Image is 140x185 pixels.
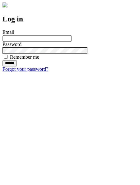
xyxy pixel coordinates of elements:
label: Password [2,42,21,47]
h2: Log in [2,15,138,23]
label: Remember me [10,54,39,60]
img: logo-4e3dc11c47720685a147b03b5a06dd966a58ff35d612b21f08c02c0306f2b779.png [2,2,7,7]
a: Forgot your password? [2,66,48,72]
label: Email [2,29,14,35]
